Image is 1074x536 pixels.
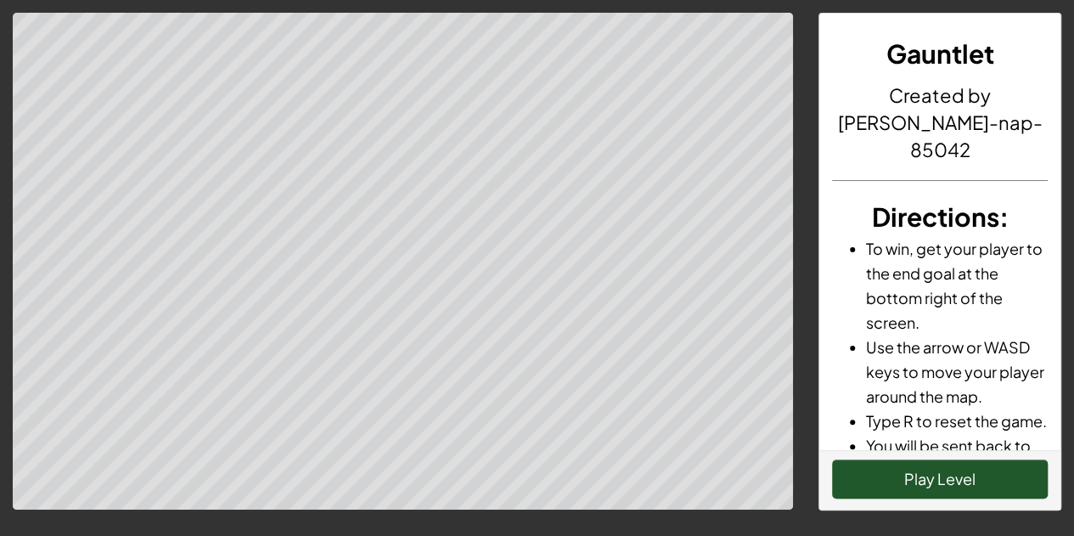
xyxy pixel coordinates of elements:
[871,200,998,233] span: Directions
[866,433,1048,507] li: You will be sent back to the start if you run into the boss or into spikes.
[832,460,1048,499] button: Play Level
[866,236,1048,335] li: To win, get your player to the end goal at the bottom right of the screen.
[832,35,1048,73] h3: Gauntlet
[832,198,1048,236] h3: :
[866,409,1048,433] li: Type R to reset the game.
[866,335,1048,409] li: Use the arrow or WASD keys to move your player around the map.
[832,82,1048,163] h4: Created by [PERSON_NAME]-nap-85042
